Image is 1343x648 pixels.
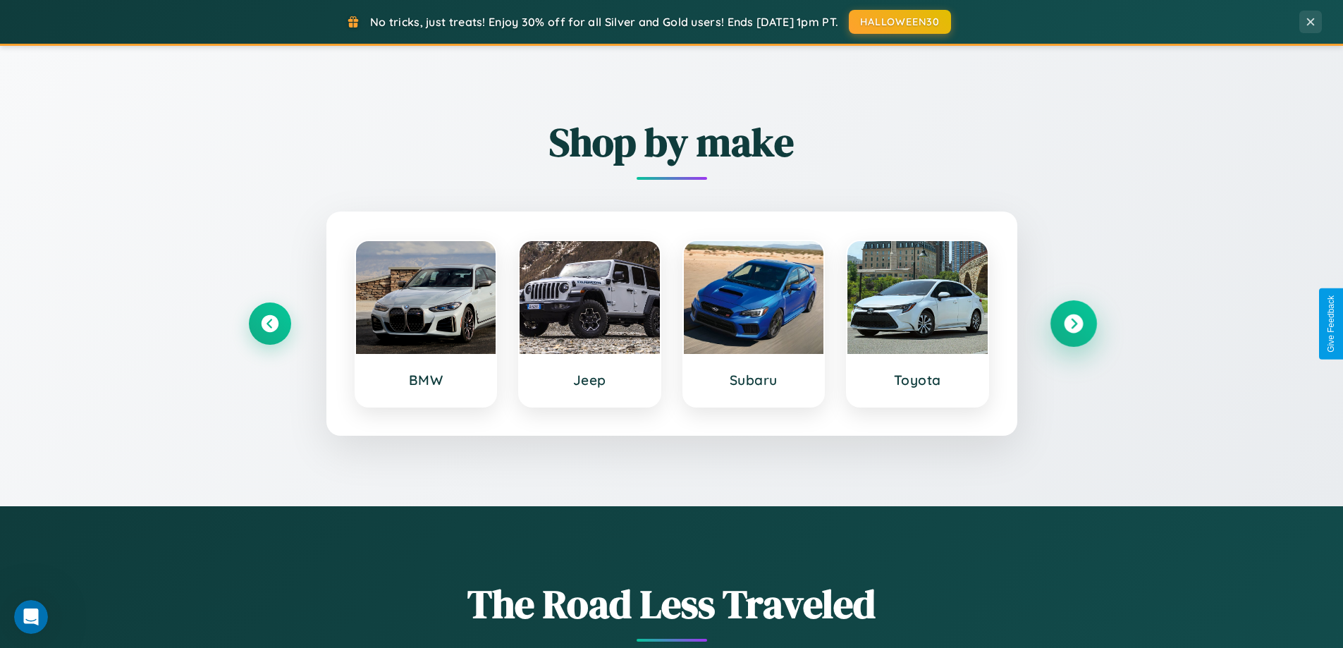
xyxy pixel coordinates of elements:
iframe: Intercom live chat [14,600,48,634]
h3: BMW [370,372,482,389]
div: Give Feedback [1326,295,1336,353]
h2: Shop by make [249,115,1095,169]
span: No tricks, just treats! Enjoy 30% off for all Silver and Gold users! Ends [DATE] 1pm PT. [370,15,838,29]
button: HALLOWEEN30 [849,10,951,34]
h3: Subaru [698,372,810,389]
h1: The Road Less Traveled [249,577,1095,631]
h3: Jeep [534,372,646,389]
h3: Toyota [861,372,974,389]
